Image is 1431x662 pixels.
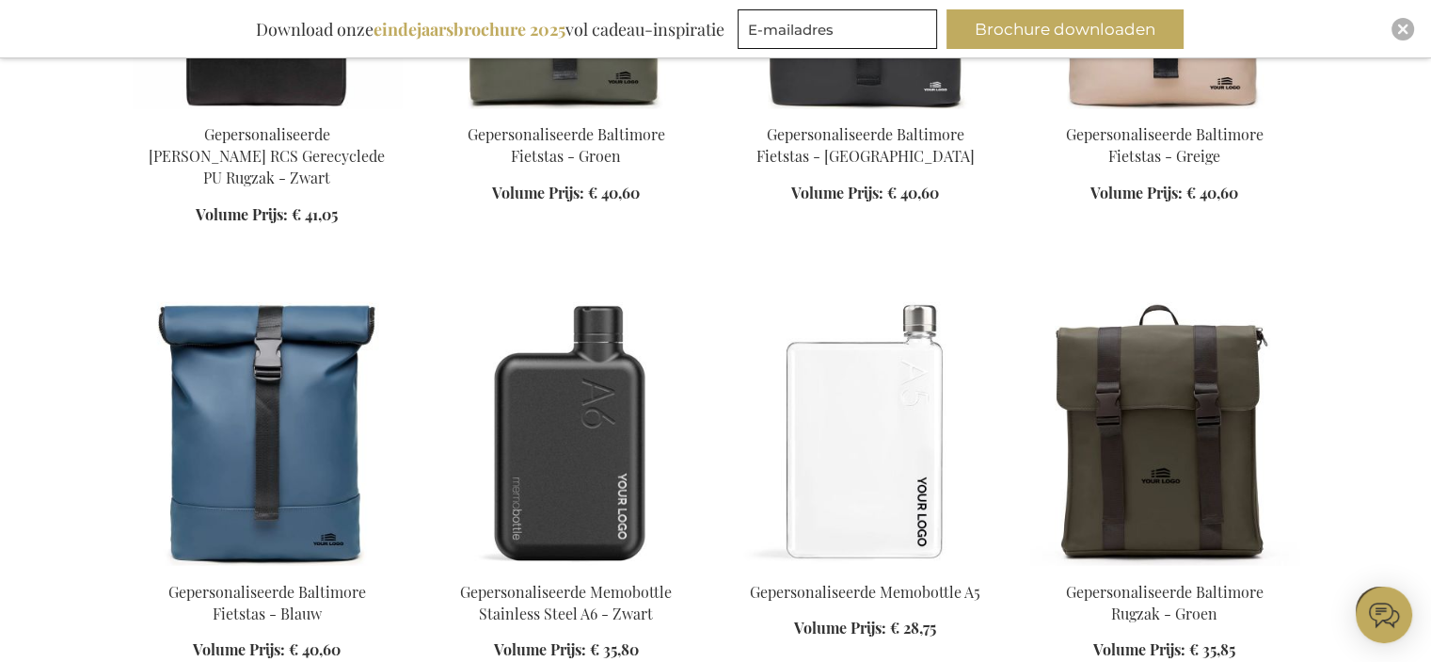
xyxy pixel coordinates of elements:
[1030,101,1299,119] a: Personalised Baltimore Bike Bag - Greige
[1391,18,1414,40] div: Close
[1090,183,1183,202] span: Volume Prijs:
[791,183,939,204] a: Volume Prijs: € 40,60
[756,124,975,166] a: Gepersonaliseerde Baltimore Fietstas - [GEOGRAPHIC_DATA]
[1186,183,1238,202] span: € 40,60
[193,638,285,658] span: Volume Prijs:
[193,638,341,660] a: Volume Prijs: € 40,60
[1356,587,1412,643] iframe: belco-activator-frame
[1397,24,1408,35] img: Close
[133,301,402,565] img: Personalised Baltimore Bike Bag - Blue
[887,183,939,202] span: € 40,60
[588,183,640,202] span: € 40,60
[460,581,672,622] a: Gepersonaliseerde Memobottle Stainless Steel A6 - Zwart
[133,101,402,119] a: Personalised Bermond RCS Recycled PU Backpack - Black
[731,101,1000,119] a: Personalised Baltimore Bike Bag - Black
[590,638,639,658] span: € 35,80
[292,204,338,224] span: € 41,05
[890,617,936,637] span: € 28,75
[791,183,883,202] span: Volume Prijs:
[794,617,936,638] a: Volume Prijs: € 28,75
[946,9,1184,49] button: Brochure downloaden
[289,638,341,658] span: € 40,60
[731,301,1000,565] img: Gepersonaliseerde Memobottle A5
[1189,638,1235,658] span: € 35,85
[492,183,584,202] span: Volume Prijs:
[1066,581,1264,622] a: Gepersonaliseerde Baltimore Rugzak - Groen
[133,557,402,575] a: Personalised Baltimore Bike Bag - Blue
[731,557,1000,575] a: Gepersonaliseerde Memobottle A5
[1066,124,1264,166] a: Gepersonaliseerde Baltimore Fietstas - Greige
[1030,557,1299,575] a: Personalised Baltimore Backpack - Green
[492,183,640,204] a: Volume Prijs: € 40,60
[1090,183,1238,204] a: Volume Prijs: € 40,60
[247,9,733,49] div: Download onze vol cadeau-inspiratie
[1030,301,1299,565] img: Personalised Baltimore Backpack - Green
[432,301,701,565] img: Gepersonaliseerde Memobottle Stainless Steel A6 - Zwart
[494,638,586,658] span: Volume Prijs:
[196,204,338,226] a: Volume Prijs: € 41,05
[1093,638,1185,658] span: Volume Prijs:
[432,557,701,575] a: Gepersonaliseerde Memobottle Stainless Steel A6 - Zwart
[794,617,886,637] span: Volume Prijs:
[168,581,366,622] a: Gepersonaliseerde Baltimore Fietstas - Blauw
[750,581,980,601] a: Gepersonaliseerde Memobottle A5
[468,124,665,166] a: Gepersonaliseerde Baltimore Fietstas - Groen
[149,124,385,187] a: Gepersonaliseerde [PERSON_NAME] RCS Gerecyclede PU Rugzak - Zwart
[374,18,565,40] b: eindejaarsbrochure 2025
[494,638,639,660] a: Volume Prijs: € 35,80
[196,204,288,224] span: Volume Prijs:
[738,9,943,55] form: marketing offers and promotions
[1093,638,1235,660] a: Volume Prijs: € 35,85
[738,9,937,49] input: E-mailadres
[432,101,701,119] a: Personalised Baltimore Bike Bag - Green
